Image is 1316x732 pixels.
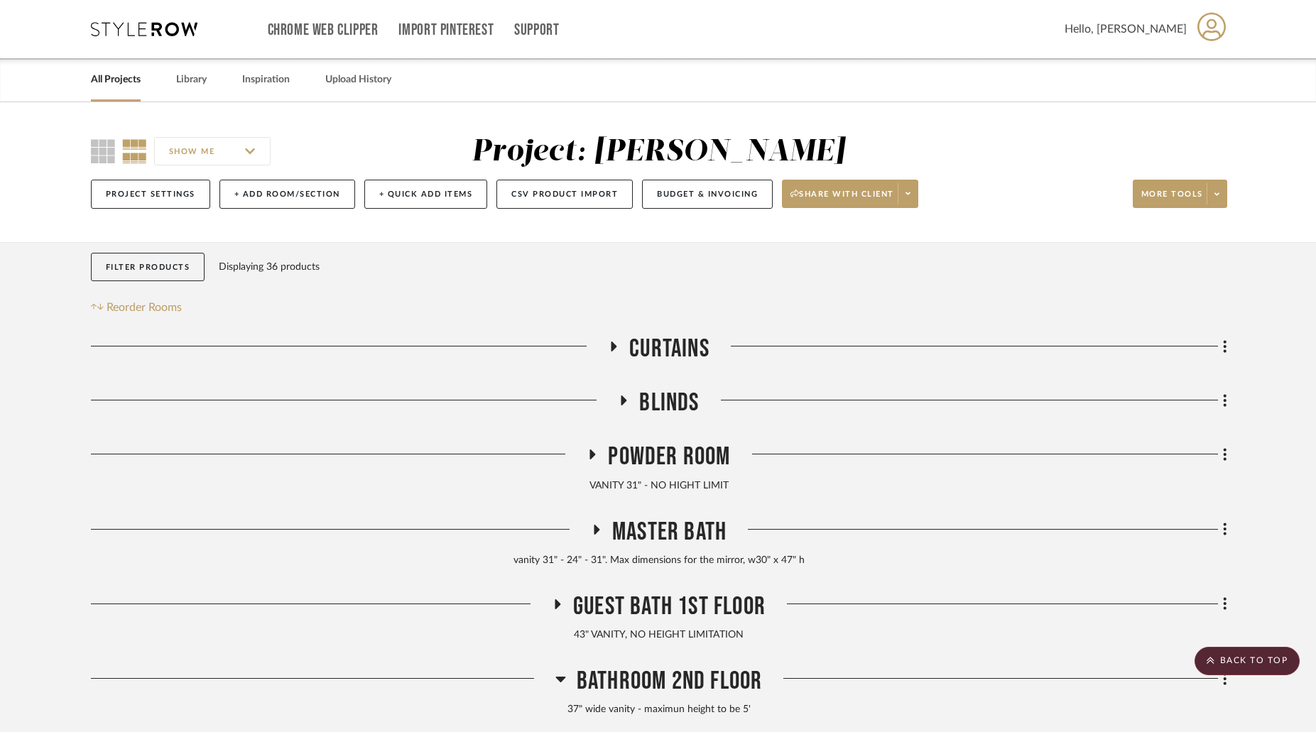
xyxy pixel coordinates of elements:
a: Chrome Web Clipper [268,24,379,36]
a: Inspiration [242,70,290,89]
span: Reorder Rooms [107,299,182,316]
button: More tools [1133,180,1227,208]
button: CSV Product Import [496,180,633,209]
div: VANITY 31" - NO HIGHT LIMIT [91,479,1227,494]
button: Share with client [782,180,918,208]
button: Reorder Rooms [91,299,183,316]
span: CURTAINS [629,334,709,364]
div: Project: [PERSON_NAME] [472,137,845,167]
button: Filter Products [91,253,205,282]
span: Share with client [790,189,894,210]
div: Displaying 36 products [219,253,320,281]
a: Library [176,70,207,89]
span: Powder Room [608,442,730,472]
button: Budget & Invoicing [642,180,773,209]
a: Import Pinterest [398,24,494,36]
div: 43" VANITY, NO HEIGHT LIMITATION [91,628,1227,643]
div: 37" wide vanity - maximun height to be 5' [91,702,1227,718]
button: + Quick Add Items [364,180,488,209]
scroll-to-top-button: BACK TO TOP [1195,647,1300,675]
span: Bathroom 2nd Floor [577,666,763,697]
div: vanity 31" - 24" - 31". Max dimensions for the mirror, w30" x 47" h [91,553,1227,569]
a: Support [514,24,559,36]
span: BLINDS [639,388,699,418]
button: + Add Room/Section [219,180,355,209]
span: Hello, [PERSON_NAME] [1065,21,1187,38]
a: All Projects [91,70,141,89]
span: Master Bath [612,517,727,547]
a: Upload History [325,70,391,89]
button: Project Settings [91,180,210,209]
span: More tools [1141,189,1203,210]
span: Guest Bath 1st floor [573,591,766,622]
